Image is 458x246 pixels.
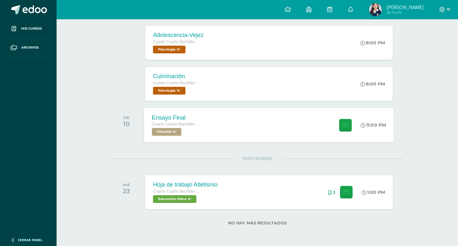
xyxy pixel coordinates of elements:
div: Hoja de trabajo Atletismo [153,181,217,188]
label: No hay más resultados [112,221,403,225]
span: Cuarto Cuarto Bachillerato en Ciencias y Letras [153,81,201,85]
span: SEPTIEMBRE [232,156,283,161]
img: f8094eafb306b5b366d0107dc7bf8172.png [369,3,382,16]
div: 8:00 PM [360,40,385,46]
div: MIÉ [123,183,130,187]
div: Archivos entregados [328,190,336,195]
div: 23 [123,187,130,195]
a: Archivos [5,38,51,57]
span: Psicología 'A' [153,46,185,53]
span: Archivos [21,45,39,50]
span: Cuarto Cuarto Bachillerato en Ciencias y Letras [153,189,201,194]
span: Educación Física 'A' [153,195,196,203]
div: VIE [123,115,130,120]
div: Ensayo Final [152,114,201,121]
div: Adolescencia-Vejez [153,32,203,39]
a: Mis cursos [5,19,51,38]
span: Cerrar panel [18,238,42,242]
span: Filosofía 'A' [152,128,182,136]
div: 10 [123,120,130,128]
span: Cuarto Cuarto Bachillerato en Ciencias y Letras [153,40,201,44]
div: 8:00 PM [360,81,385,87]
span: 1 [333,190,336,195]
div: 11:00 PM [361,122,386,128]
span: Psicología 'A' [153,87,185,95]
div: Culminación [153,73,201,80]
span: Mi Perfil [387,10,424,15]
span: Cuarto Cuarto Bachillerato en Ciencias y Letras [152,122,201,126]
span: Mis cursos [21,26,42,31]
div: 1:00 PM [362,189,385,195]
span: [PERSON_NAME] [387,4,424,10]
